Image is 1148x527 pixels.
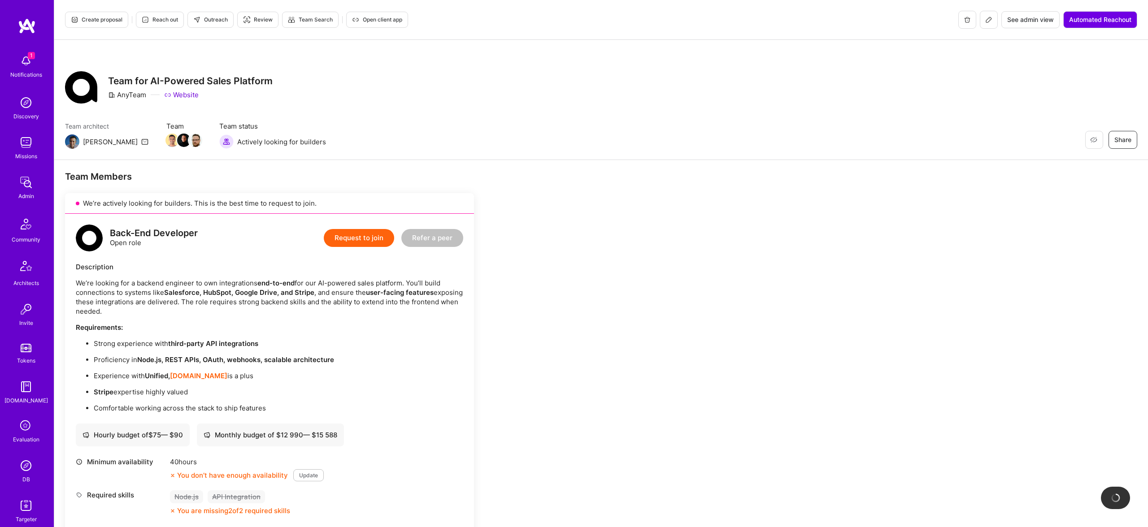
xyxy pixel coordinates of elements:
strong: Unified, [145,371,170,380]
div: Missions [15,151,37,161]
button: Refer a peer [401,229,463,247]
strong: Salesforce, HubSpot, Google Drive, and Stripe [164,288,314,297]
img: Company Logo [65,71,97,104]
i: icon Tag [76,492,83,498]
button: Update [293,469,324,481]
img: Admin Search [17,457,35,475]
button: Review [237,12,278,28]
i: icon CloseOrange [170,473,175,478]
span: Actively looking for builders [237,137,326,147]
i: icon Targeter [243,16,250,23]
div: Tokens [17,356,35,365]
div: Notifications [10,70,42,79]
img: Team Member Avatar [177,134,191,147]
i: icon CloseOrange [170,508,175,514]
span: See admin view [1007,15,1054,24]
p: We’re looking for a backend engineer to own integrations for our AI-powered sales platform. You’l... [76,278,463,316]
p: Strong experience with [94,339,463,348]
strong: Stripe [94,388,113,396]
span: Open client app [352,16,402,24]
i: icon EyeClosed [1090,136,1097,143]
strong: Requirements: [76,323,123,332]
img: tokens [21,344,31,352]
div: You don’t have enough availability [170,471,288,480]
span: Outreach [193,16,228,24]
div: API Integration [208,490,265,503]
span: Reach out [142,16,178,24]
div: DB [22,475,30,484]
div: Description [76,262,463,272]
p: Proficiency in [94,355,463,364]
span: Team status [219,121,326,131]
i: icon Clock [76,458,83,465]
div: We’re actively looking for builders. This is the best time to request to join. [65,193,474,214]
div: [PERSON_NAME] [83,137,138,147]
div: Minimum availability [76,457,165,467]
div: Architects [13,278,39,288]
div: Discovery [13,112,39,121]
div: Evaluation [13,435,39,444]
span: 1 [28,52,35,59]
img: Skill Targeter [17,497,35,514]
div: Back-End Developer [110,229,198,238]
img: Actively looking for builders [219,134,234,149]
span: Team [166,121,201,131]
i: icon Mail [141,138,148,145]
i: icon SelectionTeam [17,418,35,435]
a: [DOMAIN_NAME] [170,371,227,380]
div: You are missing 2 of 2 required skills [177,506,290,515]
span: Share [1114,135,1131,144]
img: Invite [17,300,35,318]
button: Open client app [346,12,408,28]
img: discovery [17,94,35,112]
span: Review [243,16,273,24]
button: Automated Reachout [1063,11,1137,28]
span: Team architect [65,121,148,131]
img: Team Member Avatar [189,134,202,147]
strong: end-to-end [257,279,295,287]
div: AnyTeam [108,90,146,99]
div: Targeter [16,514,37,524]
div: Invite [19,318,33,328]
img: Community [15,213,37,235]
img: Team Member Avatar [165,134,179,147]
button: Outreach [187,12,234,28]
strong: Node.js, REST APIs, OAuth, webhooks, scalable architecture [137,355,334,364]
span: Automated Reachout [1069,15,1131,24]
i: icon CompanyGray [108,91,115,99]
div: 40 hours [170,457,324,467]
img: logo [76,225,103,251]
button: See admin view [1001,11,1060,28]
h3: Team for AI-Powered Sales Platform [108,75,273,86]
div: Team Members [65,171,474,182]
p: Experience with is a plus [94,371,463,380]
span: Create proposal [71,16,122,24]
i: icon Cash [204,432,210,438]
button: Create proposal [65,12,128,28]
img: guide book [17,378,35,396]
strong: user-facing features [366,288,434,297]
button: Reach out [136,12,184,28]
span: Team Search [288,16,333,24]
a: Website [164,90,199,99]
button: Request to join [324,229,394,247]
div: Hourly budget of $ 75 — $ 90 [83,430,183,440]
img: bell [17,52,35,70]
button: Team Search [282,12,339,28]
a: Team Member Avatar [166,133,178,148]
i: icon Cash [83,432,89,438]
button: Share [1109,131,1137,149]
strong: third-party API integrations [168,339,258,348]
img: admin teamwork [17,173,35,191]
img: teamwork [17,134,35,151]
i: icon Proposal [71,16,78,23]
div: Open role [110,229,198,247]
img: logo [18,18,36,34]
p: expertise highly valued [94,387,463,397]
div: Admin [18,191,34,201]
div: Node.js [170,490,203,503]
div: [DOMAIN_NAME] [4,396,48,405]
a: Team Member Avatar [190,133,201,148]
div: Monthly budget of $ 12 990 — $ 15 588 [204,430,337,440]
